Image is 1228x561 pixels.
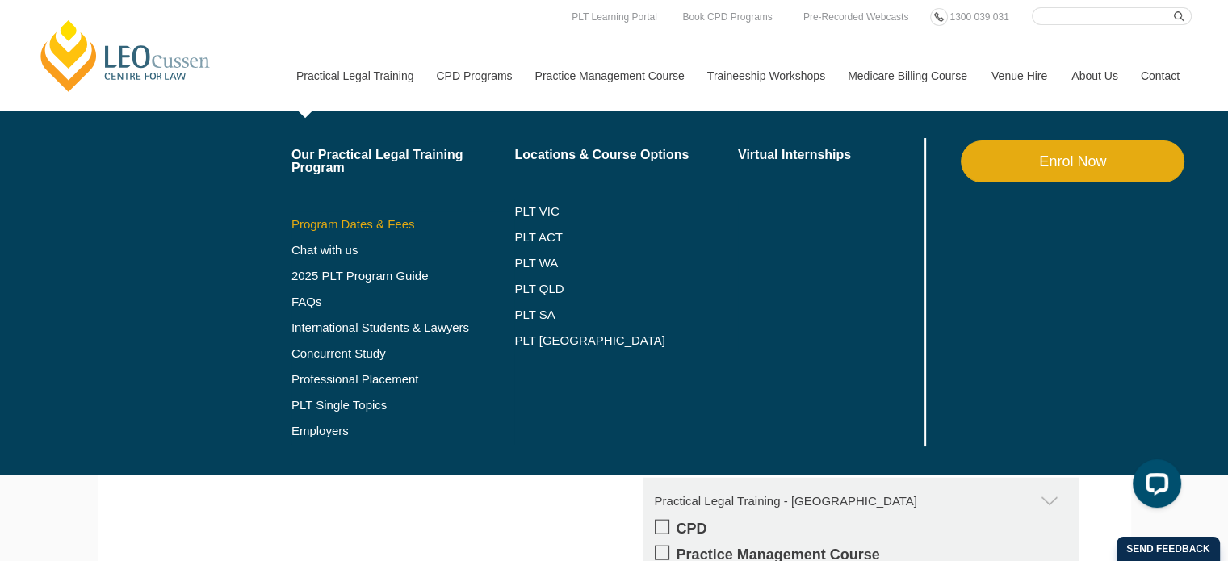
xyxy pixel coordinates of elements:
[514,283,738,295] a: PLT QLD
[291,295,515,308] a: FAQs
[291,244,515,257] a: Chat with us
[655,520,1067,538] label: CPD
[291,270,475,283] a: 2025 PLT Program Guide
[643,478,1079,525] div: Practical Legal Training - [GEOGRAPHIC_DATA]
[514,308,738,321] a: PLT SA
[291,373,515,386] a: Professional Placement
[949,11,1008,23] span: 1300 039 031
[1059,41,1129,111] a: About Us
[36,18,215,94] a: [PERSON_NAME] Centre for Law
[961,140,1184,182] a: Enrol Now
[291,149,515,174] a: Our Practical Legal Training Program
[291,218,515,231] a: Program Dates & Fees
[291,347,515,360] a: Concurrent Study
[945,8,1012,26] a: 1300 039 031
[284,41,425,111] a: Practical Legal Training
[514,205,738,218] a: PLT VIC
[291,425,515,437] a: Employers
[979,41,1059,111] a: Venue Hire
[1129,41,1192,111] a: Contact
[424,41,522,111] a: CPD Programs
[836,41,979,111] a: Medicare Billing Course
[514,257,698,270] a: PLT WA
[678,8,776,26] a: Book CPD Programs
[799,8,913,26] a: Pre-Recorded Webcasts
[514,231,738,244] a: PLT ACT
[514,334,738,347] a: PLT [GEOGRAPHIC_DATA]
[514,149,738,161] a: Locations & Course Options
[291,399,515,412] a: PLT Single Topics
[738,149,921,161] a: Virtual Internships
[1120,453,1188,521] iframe: LiveChat chat widget
[568,8,661,26] a: PLT Learning Portal
[695,41,836,111] a: Traineeship Workshops
[523,41,695,111] a: Practice Management Course
[291,321,515,334] a: International Students & Lawyers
